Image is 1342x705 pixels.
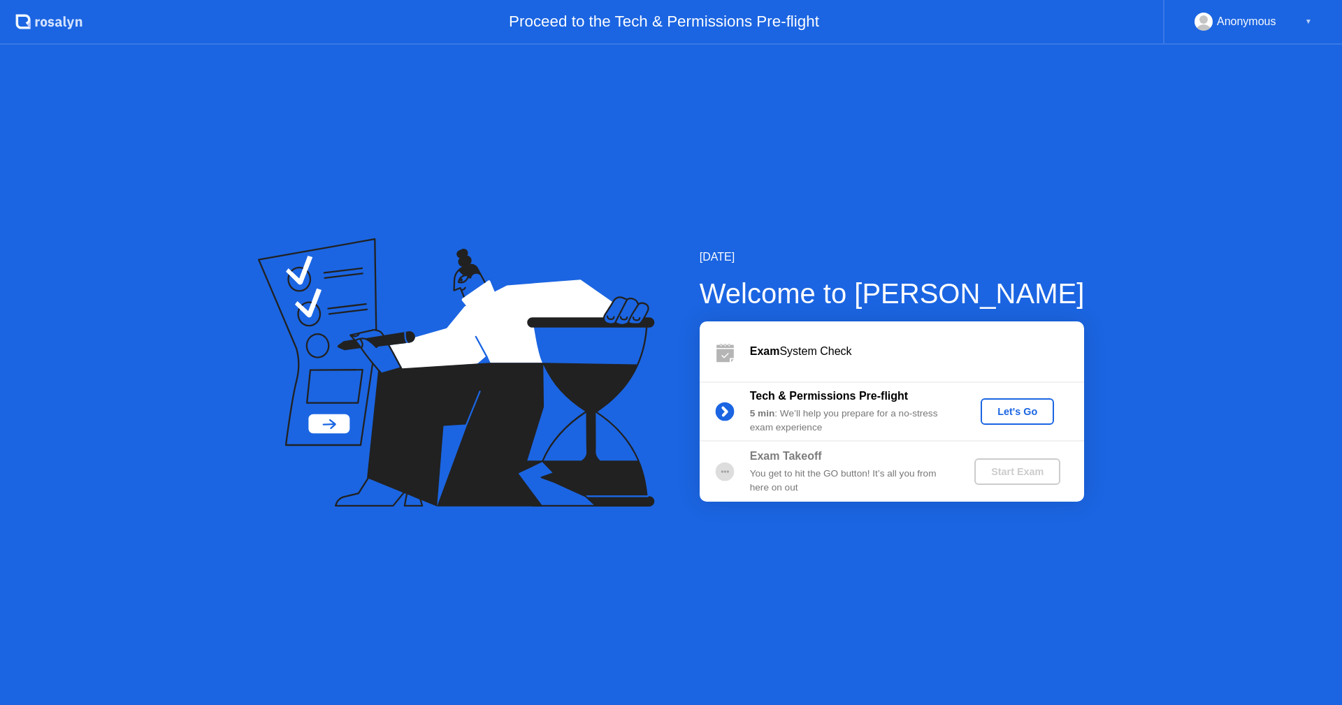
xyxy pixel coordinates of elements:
b: 5 min [750,408,775,419]
b: Tech & Permissions Pre-flight [750,390,908,402]
b: Exam [750,345,780,357]
b: Exam Takeoff [750,450,822,462]
div: Welcome to [PERSON_NAME] [700,272,1085,314]
div: [DATE] [700,249,1085,266]
div: You get to hit the GO button! It’s all you from here on out [750,467,951,495]
button: Let's Go [981,398,1054,425]
div: ▼ [1305,13,1312,31]
div: Start Exam [980,466,1055,477]
div: System Check [750,343,1084,360]
div: Anonymous [1217,13,1276,31]
div: : We’ll help you prepare for a no-stress exam experience [750,407,951,435]
button: Start Exam [974,458,1060,485]
div: Let's Go [986,406,1048,417]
